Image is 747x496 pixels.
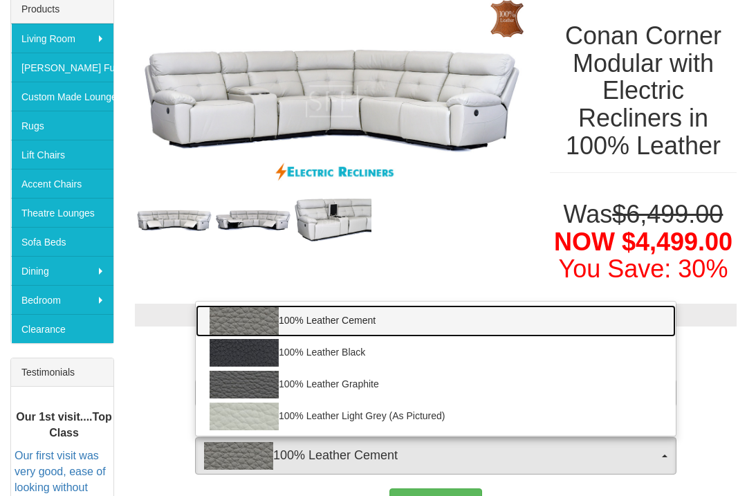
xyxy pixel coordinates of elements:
[210,371,279,398] img: 100% Leather Graphite
[196,369,676,401] a: 100% Leather Graphite
[210,403,279,430] img: 100% Leather Light Grey (As Pictured)
[196,337,676,369] a: 100% Leather Black
[196,401,676,432] a: 100% Leather Light Grey (As Pictured)
[196,305,676,337] a: 100% Leather Cement
[210,307,279,335] img: 100% Leather Cement
[210,339,279,367] img: 100% Leather Black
